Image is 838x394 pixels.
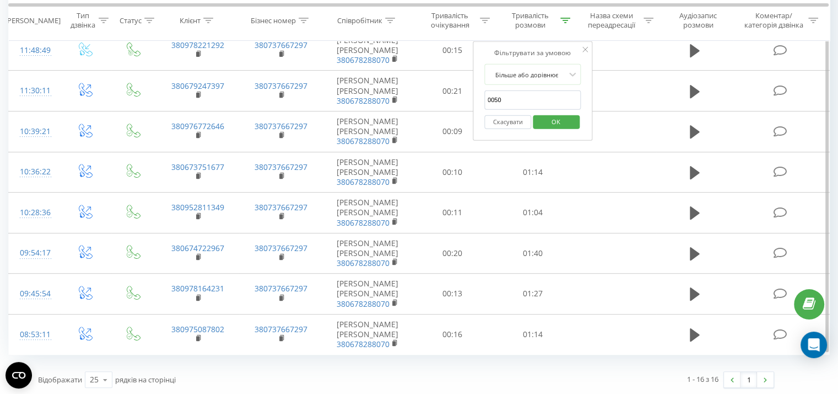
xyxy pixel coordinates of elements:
[20,121,49,142] div: 10:39:21
[323,71,413,111] td: [PERSON_NAME] [PERSON_NAME]
[413,193,493,233] td: 00:11
[171,40,224,50] a: 380978221292
[171,324,224,334] a: 380975087802
[20,283,49,305] div: 09:45:54
[741,12,805,30] div: Коментар/категорія дзвінка
[493,193,572,233] td: 01:04
[20,242,49,264] div: 09:54:17
[423,12,478,30] div: Тривалість очікування
[20,40,49,61] div: 11:48:49
[115,375,176,385] span: рядків на сторінці
[540,113,571,130] span: OK
[255,81,307,91] a: 380737667297
[801,332,827,358] div: Open Intercom Messenger
[740,372,757,387] a: 1
[171,202,224,212] a: 380952811349
[323,314,413,355] td: [PERSON_NAME] [PERSON_NAME]
[171,81,224,91] a: 380679247397
[583,12,641,30] div: Назва схеми переадресації
[493,152,572,193] td: 01:14
[255,243,307,253] a: 380737667297
[323,152,413,193] td: [PERSON_NAME] [PERSON_NAME]
[337,339,390,349] a: 380678288070
[255,202,307,212] a: 380737667297
[687,374,718,385] div: 1 - 16 з 16
[337,95,390,106] a: 380678288070
[255,121,307,131] a: 380737667297
[337,299,390,309] a: 380678288070
[413,314,493,355] td: 00:16
[413,30,493,71] td: 00:15
[337,258,390,268] a: 380678288070
[666,12,731,30] div: Аудіозапис розмови
[20,161,49,183] div: 10:36:22
[337,16,382,25] div: Співробітник
[502,12,558,30] div: Тривалість розмови
[533,115,580,129] button: OK
[323,30,413,71] td: [PERSON_NAME] [PERSON_NAME]
[484,115,531,129] button: Скасувати
[323,274,413,315] td: [PERSON_NAME] [PERSON_NAME]
[20,324,49,345] div: 08:53:11
[323,111,413,152] td: [PERSON_NAME] [PERSON_NAME]
[493,274,572,315] td: 01:27
[413,233,493,274] td: 00:20
[171,121,224,131] a: 380976772646
[171,283,224,294] a: 380978164231
[413,71,493,111] td: 00:21
[171,243,224,253] a: 380674722967
[6,362,32,388] button: Open CMP widget
[493,314,572,355] td: 01:14
[255,162,307,172] a: 380737667297
[337,55,390,65] a: 380678288070
[413,274,493,315] td: 00:13
[180,16,201,25] div: Клієнт
[5,16,61,25] div: [PERSON_NAME]
[20,202,49,223] div: 10:28:36
[69,12,95,30] div: Тип дзвінка
[20,80,49,102] div: 11:30:11
[120,16,142,25] div: Статус
[323,193,413,233] td: [PERSON_NAME] [PERSON_NAME]
[484,90,581,110] input: 00:00
[255,40,307,50] a: 380737667297
[337,136,390,146] a: 380678288070
[337,177,390,187] a: 380678288070
[413,111,493,152] td: 00:09
[251,16,296,25] div: Бізнес номер
[413,152,493,193] td: 00:10
[255,283,307,294] a: 380737667297
[171,162,224,172] a: 380673751677
[337,217,390,228] a: 380678288070
[323,233,413,274] td: [PERSON_NAME] [PERSON_NAME]
[255,324,307,334] a: 380737667297
[493,233,572,274] td: 01:40
[484,47,581,58] div: Фільтрувати за умовою
[90,374,99,385] div: 25
[38,375,82,385] span: Відображати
